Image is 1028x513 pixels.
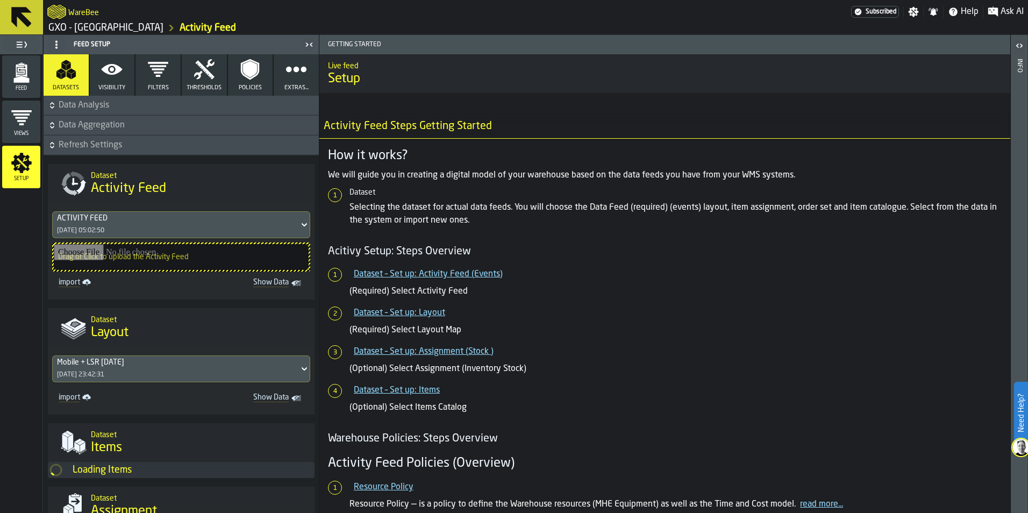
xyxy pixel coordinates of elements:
li: menu Views [2,101,40,144]
a: link-to-/wh/i/a3c616c1-32a4-47e6-8ca0-af4465b04030 [48,22,163,34]
div: title-Activity Feed [48,164,315,203]
p: We will guide you in creating a digital model of your warehouse based on the data feeds you have ... [328,169,1002,182]
a: Dataset – Set up: Items [354,386,440,395]
a: link-to-/wh/i/a3c616c1-32a4-47e6-8ca0-af4465b04030/feed/9c4d44ac-f6e8-43fc-a8ec-30cc03b8965b [180,22,236,34]
p: Selecting the dataset for actual data feeds. You will choose the Data Feed (required) (events) la... [349,201,1002,227]
span: Layout [91,324,128,341]
div: Menu Subscription [851,6,899,18]
button: button- [44,116,319,135]
label: button-toggle-Settings [904,6,923,17]
div: Info [1016,56,1023,510]
li: menu Setup [2,146,40,189]
span: Items [91,439,122,457]
label: button-toggle-Close me [302,38,317,51]
span: Feed [2,85,40,91]
span: Activity Feed [91,180,166,197]
h2: Sub Title [91,429,306,439]
a: link-to-/wh/i/a3c616c1-32a4-47e6-8ca0-af4465b04030/import/layout/ [54,391,177,406]
a: toggle-dataset-table-Show Data [185,276,308,291]
a: Dataset – Set up: Activity Feed (Events) [354,270,503,279]
div: DropdownMenuValue-2229d5de-76c3-4d35-b645-88c7c771c481 [57,358,295,367]
p: (Optional) Select Assignment (Inventory Stock) [349,362,1002,375]
div: [DATE] 05:02:50 [57,227,104,234]
label: button-toggle-Ask AI [983,5,1028,18]
a: Dataset – Set up: Assignment (Stock ) [354,347,494,356]
label: Need Help? [1015,383,1027,443]
a: logo-header [47,2,66,22]
h2: Sub Title [91,169,306,180]
header: Info [1011,35,1027,513]
span: Getting Started [324,41,1010,48]
div: title-Layout [48,308,315,347]
button: button- [44,136,319,155]
input: Drag or Click to upload the Activity Feed [54,244,309,270]
span: Policies [239,84,262,91]
h3: How it works? [328,147,1002,165]
h6: Dataset [349,188,1002,197]
span: Extras... [284,84,309,91]
h4: Warehouse Policies: Steps Overview [328,431,1002,446]
h2: Sub Title [91,492,306,503]
span: Datasets [53,84,79,91]
h4: Acitivy Setup: Steps Overview [328,244,1002,259]
span: Show Data [190,278,289,289]
div: Loading Items [73,464,315,476]
div: Feed Setup [46,36,302,53]
p: (Required) Select Layout Map [349,324,1002,337]
div: DropdownMenuValue-2229d5de-76c3-4d35-b645-88c7c771c481[DATE] 23:42:31 [52,355,310,382]
span: Show Data [190,393,289,404]
h2: Sub Title [91,313,306,324]
a: Resource Policy [354,483,413,491]
span: Data Analysis [59,99,317,112]
nav: Breadcrumb [47,22,536,34]
li: menu Feed [2,55,40,98]
h2: Sub Title [68,6,99,17]
h3: Activity Feed Policies (Overview) [328,455,1002,472]
div: title-Setup [319,54,1010,93]
a: Dataset – Set up: Layout [354,309,445,317]
p: (Optional) Select Items Catalog [349,401,1002,414]
span: Views [2,131,40,137]
a: link-to-/wh/i/a3c616c1-32a4-47e6-8ca0-af4465b04030/settings/billing [851,6,899,18]
label: button-toggle-Help [944,5,983,18]
h2: Activity Feed Steps Getting Started [315,115,1023,139]
span: Refresh Settings [59,139,317,152]
a: read more... [800,500,843,509]
span: Setup [2,176,40,182]
span: Visibility [98,84,125,91]
span: Data Aggregation [59,119,317,132]
div: [DATE] 23:42:31 [57,371,104,379]
span: Help [961,5,979,18]
button: button- [44,96,319,115]
a: toggle-dataset-table-Show Data [185,391,308,406]
h2: Sub Title [328,60,1002,70]
label: button-toggle-Toggle Full Menu [2,37,40,52]
div: title-Items [48,423,315,462]
a: link-to-/wh/i/a3c616c1-32a4-47e6-8ca0-af4465b04030/import/activity/ [54,276,177,291]
label: button-toggle-Notifications [924,6,943,17]
span: Thresholds [187,84,222,91]
p: Resource Policy — is a policy to define the Warehouse resources (MHE Equipment) as well as the Ti... [349,498,1002,511]
span: Ask AI [1001,5,1024,18]
div: DropdownMenuValue-8f648749-371c-4ba3-9bc7-fd0258748a7b [57,214,295,223]
p: (Required) Select Activity Feed [349,285,1002,298]
div: DropdownMenuValue-8f648749-371c-4ba3-9bc7-fd0258748a7b[DATE] 05:02:50 [52,211,310,238]
span: Filters [148,84,169,91]
label: button-toggle-Open [1012,37,1027,56]
span: Subscribed [866,8,896,16]
span: Setup [328,70,1002,88]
